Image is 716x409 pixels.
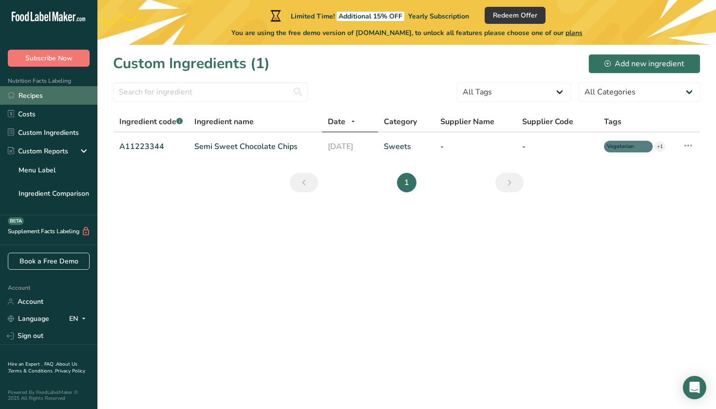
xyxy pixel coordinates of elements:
a: Book a Free Demo [8,253,90,270]
div: BETA [8,217,24,225]
a: [DATE] [328,141,372,152]
h1: Custom Ingredients (1) [113,53,270,74]
span: Tags [604,116,622,128]
div: Powered By FoodLabelMaker © 2025 All Rights Reserved [8,390,90,401]
span: Supplier Code [522,116,573,128]
a: Terms & Conditions . [8,368,55,374]
a: - [522,141,592,152]
div: Open Intercom Messenger [683,376,706,399]
span: plans [565,28,583,37]
div: +1 [655,141,665,152]
span: Date [328,116,345,128]
input: Search for ingredient [113,82,308,102]
div: Custom Reports [8,146,68,156]
div: Limited Time! [268,10,469,21]
a: Next [495,173,524,192]
span: Category [384,116,417,128]
span: Ingredient code [119,116,183,127]
span: Additional 15% OFF [337,12,404,21]
a: Language [8,310,49,327]
a: Previous [290,173,318,192]
div: Add new ingredient [604,58,684,70]
span: Subscribe Now [25,53,73,63]
a: - [440,141,510,152]
button: Subscribe Now [8,50,90,67]
span: Ingredient name [194,116,254,128]
a: FAQ . [44,361,56,368]
span: Redeem Offer [493,10,537,20]
a: Sweets [384,141,429,152]
div: EN [69,313,90,325]
a: Hire an Expert . [8,361,42,368]
button: Add new ingredient [588,54,700,74]
button: Redeem Offer [485,7,546,24]
span: You are using the free demo version of [DOMAIN_NAME], to unlock all features please choose one of... [231,28,583,38]
a: Privacy Policy [55,368,85,374]
a: About Us . [8,361,77,374]
span: Supplier Name [440,116,494,128]
a: Semi Sweet Chocolate Chips [194,141,316,152]
span: Vegetarian [607,143,641,151]
a: A11223344 [119,141,183,152]
span: Yearly Subscription [408,12,469,21]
